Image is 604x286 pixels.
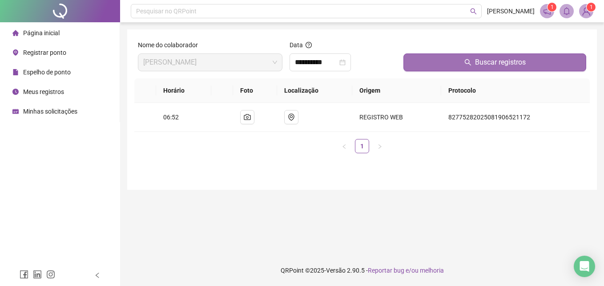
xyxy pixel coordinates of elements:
[12,69,19,75] span: file
[342,144,347,149] span: left
[94,272,101,278] span: left
[12,108,19,114] span: schedule
[368,267,444,274] span: Reportar bug e/ou melhoria
[352,78,442,103] th: Origem
[373,139,387,153] li: Próxima página
[306,42,312,48] span: question-circle
[373,139,387,153] button: right
[487,6,535,16] span: [PERSON_NAME]
[120,255,604,286] footer: QRPoint © 2025 - 2.90.5 -
[352,103,442,132] td: REGISTRO WEB
[46,270,55,279] span: instagram
[441,78,590,103] th: Protocolo
[12,89,19,95] span: clock-circle
[587,3,596,12] sup: Atualize o seu contato no menu Meus Dados
[470,8,477,15] span: search
[337,139,351,153] button: left
[543,7,551,15] span: notification
[337,139,351,153] li: Página anterior
[441,103,590,132] td: 82775282025081906521172
[355,139,369,153] a: 1
[277,78,352,103] th: Localização
[23,29,60,37] span: Página inicial
[475,57,526,68] span: Buscar registros
[33,270,42,279] span: linkedin
[580,4,593,18] img: 90190
[23,69,71,76] span: Espelho de ponto
[143,54,277,71] span: RYAN MATHEUS DE MAGALHÃES SANTOS
[548,3,556,12] sup: 1
[156,78,211,103] th: Horário
[244,114,251,121] span: camera
[464,59,471,66] span: search
[138,40,204,50] label: Nome do colaborador
[377,144,383,149] span: right
[574,256,595,277] div: Open Intercom Messenger
[12,30,19,36] span: home
[288,114,295,121] span: environment
[551,4,554,10] span: 1
[233,78,277,103] th: Foto
[590,4,593,10] span: 1
[23,49,66,56] span: Registrar ponto
[12,49,19,56] span: environment
[20,270,28,279] span: facebook
[23,88,64,95] span: Meus registros
[23,108,77,115] span: Minhas solicitações
[326,267,346,274] span: Versão
[163,114,179,121] span: 06:52
[563,7,571,15] span: bell
[403,53,586,71] button: Buscar registros
[290,41,303,49] span: Data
